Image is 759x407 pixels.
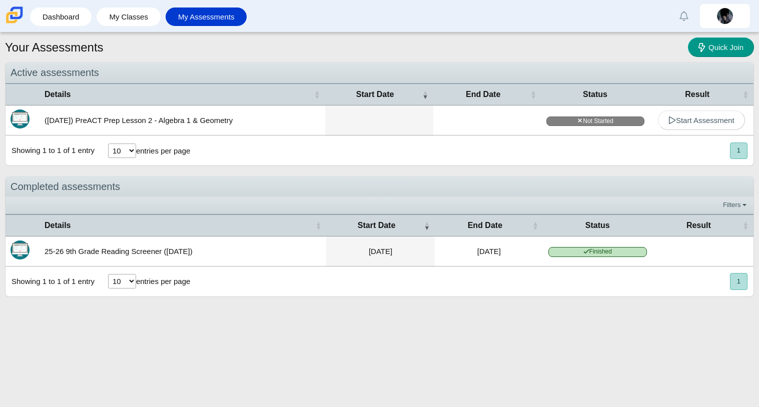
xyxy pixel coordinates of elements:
button: 1 [730,142,747,159]
img: Itembank [11,240,30,259]
span: Finished [548,247,647,256]
span: Start Date [330,89,420,100]
span: Details : Activate to sort [315,220,321,230]
a: Carmen School of Science & Technology [4,18,25,27]
span: Result : Activate to sort [742,220,748,230]
span: Start Date : Activate to remove sorting [424,220,430,230]
div: Showing 1 to 1 of 1 entry [6,266,95,296]
a: Quick Join [688,37,754,57]
span: Result [657,220,740,231]
img: Carmen School of Science & Technology [4,4,25,25]
div: Active assessments [6,62,753,83]
a: Start Assessment [658,110,745,130]
button: 1 [730,273,747,289]
span: Start Date [331,220,422,231]
img: lizbet.garciaserna.JodZ08 [717,8,733,24]
label: entries per page [136,277,190,285]
a: My Classes [102,7,156,26]
nav: pagination [729,142,747,159]
span: Start Date : Activate to remove sorting [422,89,428,99]
label: entries per page [136,146,190,155]
span: Details [45,220,313,231]
a: Dashboard [35,7,87,26]
nav: pagination [729,273,747,289]
td: ([DATE]) PreACT Prep Lesson 2 - Algebra 1 & Geometry [40,105,325,135]
span: Details [45,89,312,100]
span: Result [654,89,740,100]
span: Status [548,220,647,231]
span: Start Assessment [668,116,734,124]
span: Status [546,89,644,100]
div: Showing 1 to 1 of 1 entry [6,135,95,165]
a: lizbet.garciaserna.JodZ08 [700,4,750,28]
td: 25-26 9th Grade Reading Screener ([DATE]) [40,236,326,266]
time: Aug 21, 2025 at 12:25 PM [477,247,501,255]
time: Aug 21, 2025 at 11:48 AM [369,247,392,255]
span: End Date : Activate to sort [532,220,538,230]
a: My Assessments [171,7,242,26]
a: Alerts [673,5,695,27]
a: Filters [720,200,751,210]
span: End Date [440,220,530,231]
span: Result : Activate to sort [742,89,748,99]
h1: Your Assessments [5,39,104,56]
span: Not Started [546,116,644,126]
span: Quick Join [708,43,743,51]
div: Completed assessments [6,176,753,197]
span: Details : Activate to sort [314,89,320,99]
span: End Date [438,89,528,100]
img: Itembank [11,109,30,128]
span: End Date : Activate to sort [530,89,536,99]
